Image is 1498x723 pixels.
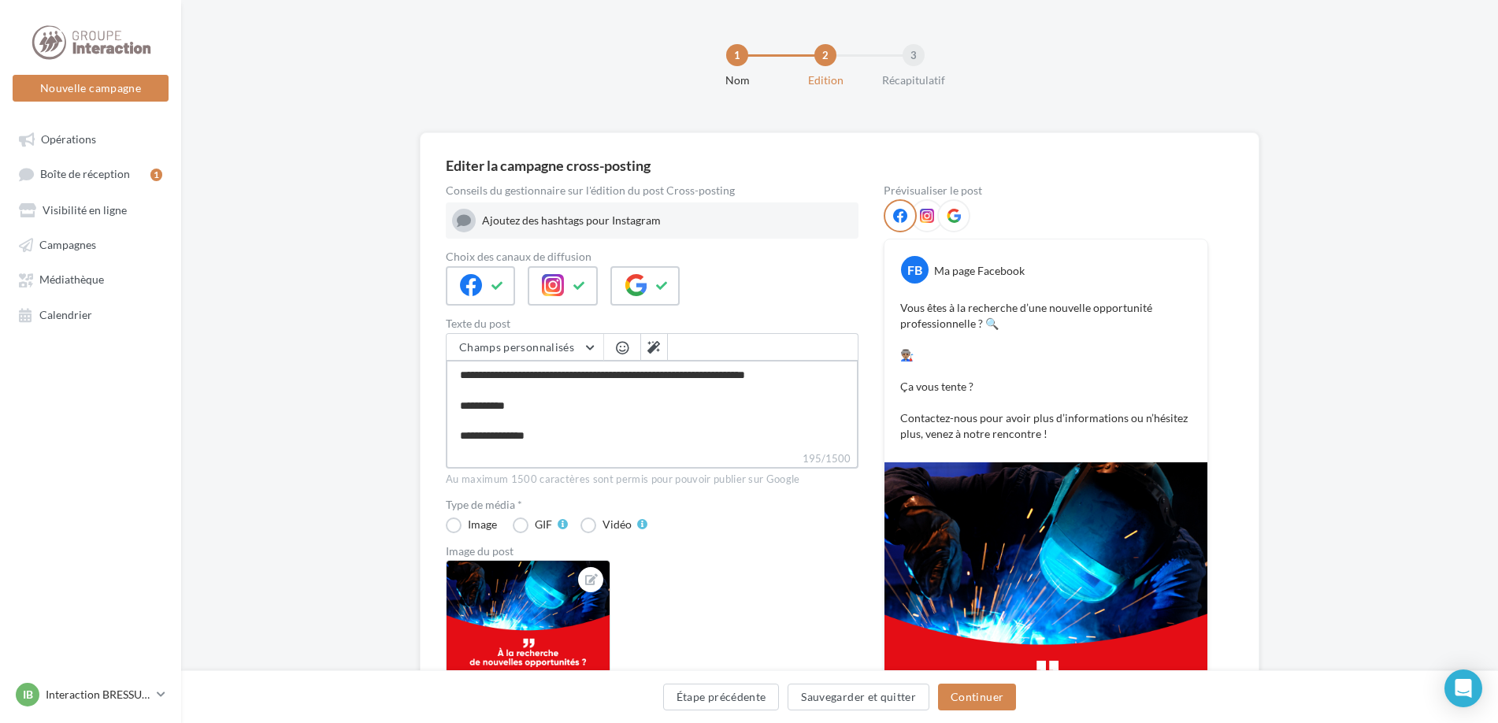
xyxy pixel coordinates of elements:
span: Calendrier [39,308,92,321]
p: Interaction BRESSUIRE [46,687,150,703]
div: Image du post [446,546,858,557]
a: Opérations [9,124,172,153]
span: Opérations [41,132,96,146]
div: Récapitulatif [863,72,964,88]
label: Choix des canaux de diffusion [446,251,858,262]
a: Boîte de réception1 [9,159,172,188]
div: Ajoutez des hashtags pour Instagram [482,213,852,228]
p: Vous êtes à la recherche d’une nouvelle opportunité professionnelle ? 🔍 👨🏽‍🏭 Ça vous tente ? Cont... [900,300,1192,442]
a: Médiathèque [9,265,172,293]
span: Champs personnalisés [459,340,574,354]
div: Image [468,519,497,530]
div: Conseils du gestionnaire sur l'édition du post Cross-posting [446,185,858,196]
div: 2 [814,44,836,66]
div: 1 [150,169,162,181]
span: Boîte de réception [40,168,130,181]
div: Vidéo [603,519,632,530]
span: Campagnes [39,238,96,251]
span: Médiathèque [39,273,104,287]
div: Nom [687,72,788,88]
button: Continuer [938,684,1016,710]
div: Open Intercom Messenger [1444,669,1482,707]
div: GIF [535,519,552,530]
span: IB [23,687,33,703]
div: Prévisualiser le post [884,185,1208,196]
button: Étape précédente [663,684,780,710]
button: Nouvelle campagne [13,75,169,102]
button: Champs personnalisés [447,334,603,361]
div: Editer la campagne cross-posting [446,158,651,172]
label: Type de média * [446,499,858,510]
div: 3 [903,44,925,66]
div: Au maximum 1500 caractères sont permis pour pouvoir publier sur Google [446,473,858,487]
div: FB [901,256,929,284]
span: Visibilité en ligne [43,203,127,217]
div: Edition [775,72,876,88]
a: Campagnes [9,230,172,258]
label: 195/1500 [446,450,858,469]
label: Texte du post [446,318,858,329]
a: Visibilité en ligne [9,195,172,224]
a: Calendrier [9,300,172,328]
a: IB Interaction BRESSUIRE [13,680,169,710]
div: Ma page Facebook [934,263,1025,279]
div: 1 [726,44,748,66]
button: Sauvegarder et quitter [788,684,929,710]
